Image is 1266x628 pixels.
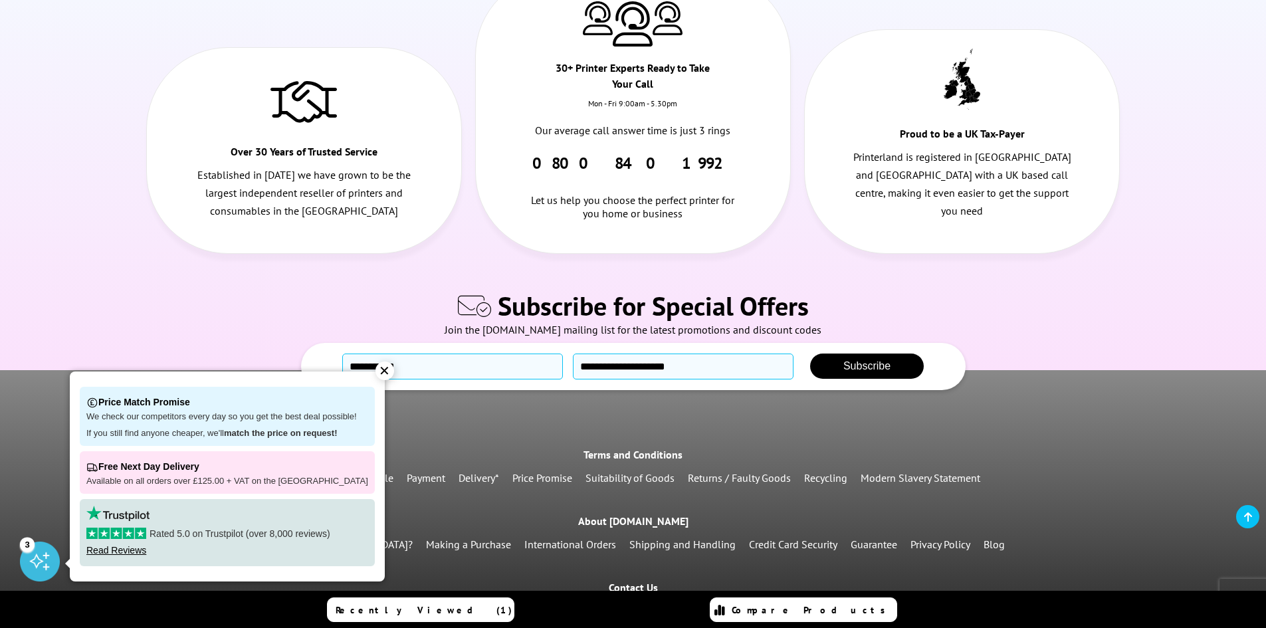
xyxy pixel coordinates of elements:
[86,528,146,539] img: stars-5.svg
[910,538,970,551] a: Privacy Policy
[7,323,1259,343] div: Join the [DOMAIN_NAME] mailing list for the latest promotions and discount codes
[883,126,1041,148] div: Proud to be a UK Tax-Payer
[498,288,809,323] span: Subscribe for Special Offers
[532,153,734,173] a: 0800 840 1992
[804,471,847,484] a: Recycling
[613,1,653,47] img: Printer Experts
[86,528,368,540] p: Rated 5.0 on Trustpilot (over 8,000 reviews)
[224,428,337,438] strong: match the price on request!
[407,471,445,484] a: Payment
[86,506,150,521] img: trustpilot rating
[585,471,675,484] a: Suitability of Goods
[523,173,743,220] div: Let us help you choose the perfect printer for you home or business
[524,538,616,551] a: International Orders
[810,354,924,379] button: Subscribe
[583,1,613,35] img: Printer Experts
[270,74,337,128] img: Trusted Service
[688,471,791,484] a: Returns / Faulty Goods
[86,393,368,411] p: Price Match Promise
[86,428,368,439] p: If you still find anyone cheaper, we'll
[336,604,512,616] span: Recently Viewed (1)
[653,1,683,35] img: Printer Experts
[732,604,893,616] span: Compare Products
[749,538,837,551] a: Credit Card Security
[851,538,897,551] a: Guarantee
[86,545,146,556] a: Read Reviews
[944,49,980,110] img: UK tax payer
[629,538,736,551] a: Shipping and Handling
[194,166,414,221] p: Established in [DATE] we have grown to be the largest independent reseller of printers and consum...
[86,458,368,476] p: Free Next Day Delivery
[86,411,368,423] p: We check our competitors every day so you get the best deal possible!
[710,597,897,622] a: Compare Products
[20,537,35,552] div: 3
[554,60,712,98] div: 30+ Printer Experts Ready to Take Your Call
[852,148,1072,221] p: Printerland is registered in [GEOGRAPHIC_DATA] and [GEOGRAPHIC_DATA] with a UK based call centre,...
[459,471,499,484] a: Delivery*
[86,476,368,487] p: Available on all orders over £125.00 + VAT on the [GEOGRAPHIC_DATA]
[375,362,394,380] div: ✕
[861,471,980,484] a: Modern Slavery Statement
[843,360,891,371] span: Subscribe
[984,538,1005,551] a: Blog
[476,98,790,122] div: Mon - Fri 9:00am - 5.30pm
[426,538,511,551] a: Making a Purchase
[327,597,514,622] a: Recently Viewed (1)
[523,122,743,140] p: Our average call answer time is just 3 rings
[512,471,572,484] a: Price Promise
[225,144,383,166] div: Over 30 Years of Trusted Service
